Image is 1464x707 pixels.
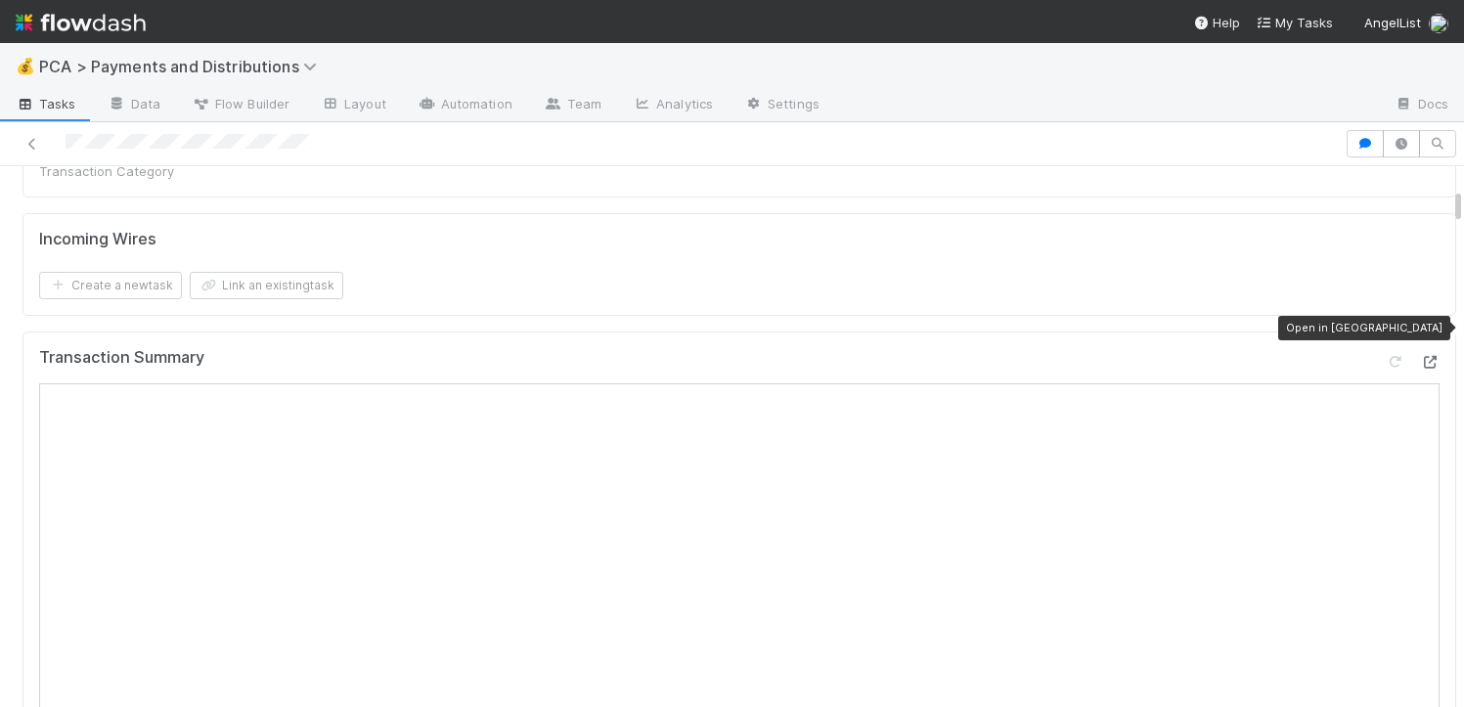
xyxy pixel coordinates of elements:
span: Tasks [16,94,76,113]
button: Link an existingtask [190,272,343,299]
span: 💰 [16,58,35,74]
button: Create a newtask [39,272,182,299]
span: Flow Builder [192,94,289,113]
a: Analytics [617,90,729,121]
img: avatar_e7d5656d-bda2-4d83-89d6-b6f9721f96bd.png [1429,14,1448,33]
a: My Tasks [1256,13,1333,32]
a: Docs [1379,90,1464,121]
a: Data [92,90,176,121]
span: AngelList [1364,15,1421,30]
a: Layout [305,90,402,121]
a: Flow Builder [176,90,305,121]
img: logo-inverted-e16ddd16eac7371096b0.svg [16,6,146,39]
h5: Incoming Wires [39,230,156,249]
h5: Transaction Summary [39,348,204,368]
span: PCA > Payments and Distributions [39,57,327,76]
span: My Tasks [1256,15,1333,30]
a: Automation [402,90,528,121]
a: Settings [729,90,835,121]
a: Team [528,90,617,121]
div: Help [1193,13,1240,32]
